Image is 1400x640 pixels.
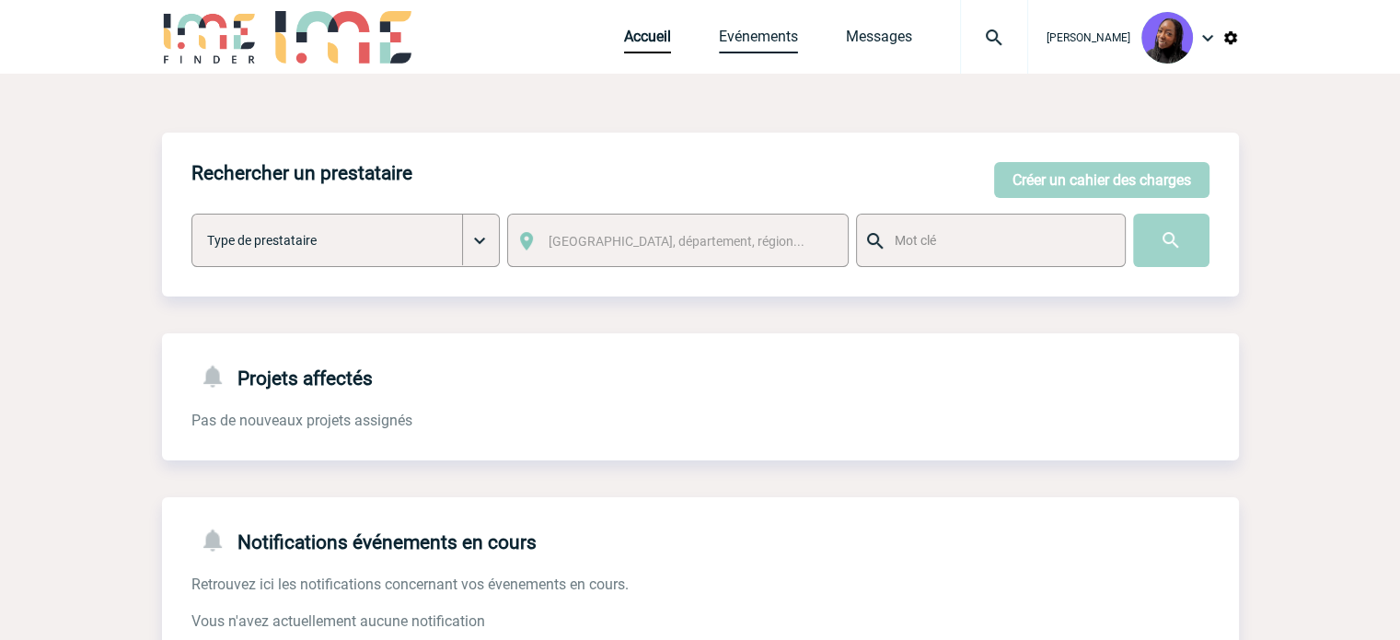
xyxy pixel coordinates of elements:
span: Vous n'avez actuellement aucune notification [191,612,485,630]
span: [PERSON_NAME] [1047,31,1130,44]
h4: Rechercher un prestataire [191,162,412,184]
img: notifications-24-px-g.png [199,527,237,553]
a: Accueil [624,28,671,53]
span: [GEOGRAPHIC_DATA], département, région... [549,234,804,249]
img: 131349-0.png [1141,12,1193,64]
input: Submit [1133,214,1209,267]
span: Pas de nouveaux projets assignés [191,412,412,429]
a: Messages [846,28,912,53]
a: Evénements [719,28,798,53]
h4: Projets affectés [191,363,373,390]
img: IME-Finder [162,11,258,64]
img: notifications-24-px-g.png [199,363,237,390]
input: Mot clé [890,228,1108,252]
h4: Notifications événements en cours [191,527,537,553]
span: Retrouvez ici les notifications concernant vos évenements en cours. [191,576,629,593]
